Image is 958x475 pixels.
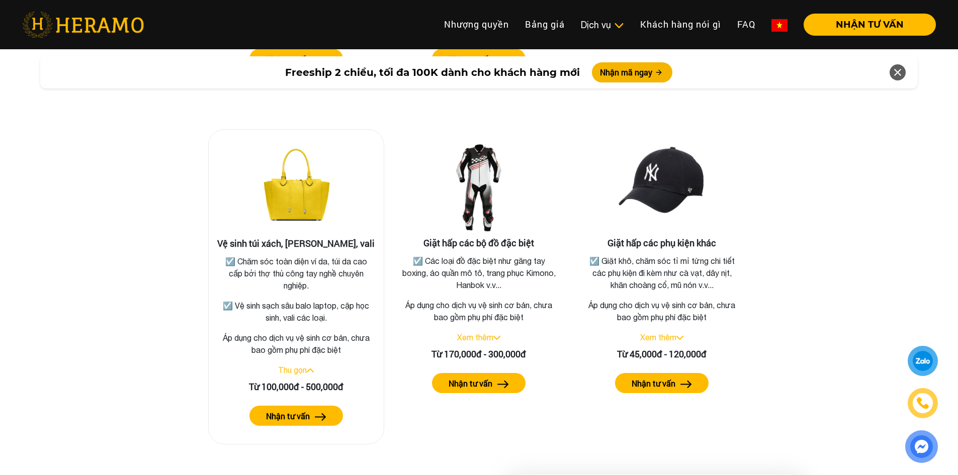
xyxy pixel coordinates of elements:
a: Nhận tư vấn arrow [582,373,742,393]
label: Nhận tư vấn [266,410,310,422]
a: NHẬN TƯ VẤN [796,20,936,29]
a: Nhượng quyền [436,14,517,35]
p: Áp dụng cho dịch vụ vệ sinh cơ bản, chưa bao gồm phụ phí đặc biệt [217,332,376,356]
p: Áp dụng cho dịch vụ vệ sinh cơ bản, chưa bao gồm phụ phí đặc biệt [582,299,742,323]
img: Giặt hấp các bộ đồ đặc biệt [428,137,529,238]
img: arrow [680,381,692,388]
img: Vệ sinh túi xách, balo, vali [246,138,346,238]
img: heramo-logo.png [22,12,144,38]
a: FAQ [729,14,763,35]
button: Nhận tư vấn [432,373,526,393]
div: Từ 170,000đ - 300,000đ [399,347,559,361]
h3: Giặt hấp các phụ kiện khác [582,238,742,249]
a: Bảng giá [517,14,573,35]
img: arrow [497,381,509,388]
div: Dịch vụ [581,18,624,32]
a: phone-icon [908,388,938,418]
p: Áp dụng cho dịch vụ vệ sinh cơ bản, chưa bao gồm phụ phí đặc biệt [399,299,559,323]
a: Nhận tư vấn arrow [399,373,559,393]
img: arrow_down.svg [493,336,500,340]
a: Khách hàng nói gì [632,14,729,35]
img: arrow [315,413,326,421]
img: phone-icon [917,397,929,409]
img: subToggleIcon [614,21,624,31]
label: Nhận tư vấn [449,377,492,390]
p: ☑️ Vệ sinh sạch sâu balo laptop, cặp học sinh, vali các loại. [219,300,374,324]
div: Từ 100,000đ - 500,000đ [217,380,376,394]
button: Nhận tư vấn [249,406,343,426]
p: ☑️ Giặt khô, chăm sóc tỉ mỉ từng chi tiết các phụ kiện đi kèm như cà vạt, dây nịt, khăn choàng cổ... [584,255,740,291]
img: Giặt hấp các phụ kiện khác [612,137,712,238]
img: arrow_down.svg [676,336,683,340]
h3: Vệ sinh túi xách, [PERSON_NAME], vali [217,238,376,249]
button: NHẬN TƯ VẤN [804,14,936,36]
a: Nhận tư vấn arrow [217,406,376,426]
button: Nhận tư vấn [615,373,709,393]
h3: Giặt hấp các bộ đồ đặc biệt [399,238,559,249]
img: arrow_up.svg [307,368,314,372]
a: Xem thêm [457,333,493,342]
div: Từ 45,000đ - 120,000đ [582,347,742,361]
img: vn-flag.png [771,19,788,32]
span: Freeship 2 chiều, tối đa 100K dành cho khách hàng mới [285,65,580,80]
p: ☑️ Các loại đồ đặc biệt như găng tay boxing, áo quần mô tô, trang phục Kimono, Hanbok v.v... [401,255,557,291]
button: Nhận mã ngay [592,62,672,82]
label: Nhận tư vấn [632,377,675,390]
a: Xem thêm [640,333,676,342]
a: Thu gọn [278,365,307,374]
p: ☑️ Chăm sóc toàn diện ví da, túi da cao cấp bởi thợ thủ công tay nghề chuyên nghiệp. [219,255,374,292]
